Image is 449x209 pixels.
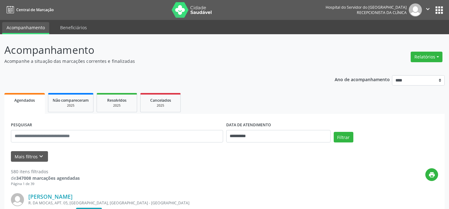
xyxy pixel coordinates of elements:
[11,151,48,162] button: Mais filtroskeyboard_arrow_down
[28,200,345,206] div: R. DA MOCAS, APT. 05, [GEOGRAPHIC_DATA], [GEOGRAPHIC_DATA] - [GEOGRAPHIC_DATA]
[145,103,176,108] div: 2025
[425,168,438,181] button: print
[28,193,73,200] a: [PERSON_NAME]
[434,5,445,16] button: apps
[11,120,32,130] label: PESQUISAR
[11,181,80,187] div: Página 1 de 39
[4,58,313,64] p: Acompanhe a situação das marcações correntes e finalizadas
[107,98,127,103] span: Resolvidos
[150,98,171,103] span: Cancelados
[11,175,80,181] div: de
[101,103,132,108] div: 2025
[226,120,271,130] label: DATA DE ATENDIMENTO
[424,6,431,12] i: 
[38,153,45,160] i: keyboard_arrow_down
[53,103,89,108] div: 2025
[11,168,80,175] div: 580 itens filtrados
[14,98,35,103] span: Agendados
[16,7,54,12] span: Central de Marcação
[16,175,80,181] strong: 347008 marcações agendadas
[357,10,407,15] span: Recepcionista da clínica
[411,52,442,62] button: Relatórios
[11,193,24,206] img: img
[53,98,89,103] span: Não compareceram
[334,132,353,142] button: Filtrar
[335,75,390,83] p: Ano de acompanhamento
[409,3,422,16] img: img
[326,5,407,10] div: Hospital do Servidor do [GEOGRAPHIC_DATA]
[4,5,54,15] a: Central de Marcação
[56,22,91,33] a: Beneficiários
[422,3,434,16] button: 
[428,171,435,178] i: print
[2,22,49,34] a: Acompanhamento
[4,42,313,58] p: Acompanhamento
